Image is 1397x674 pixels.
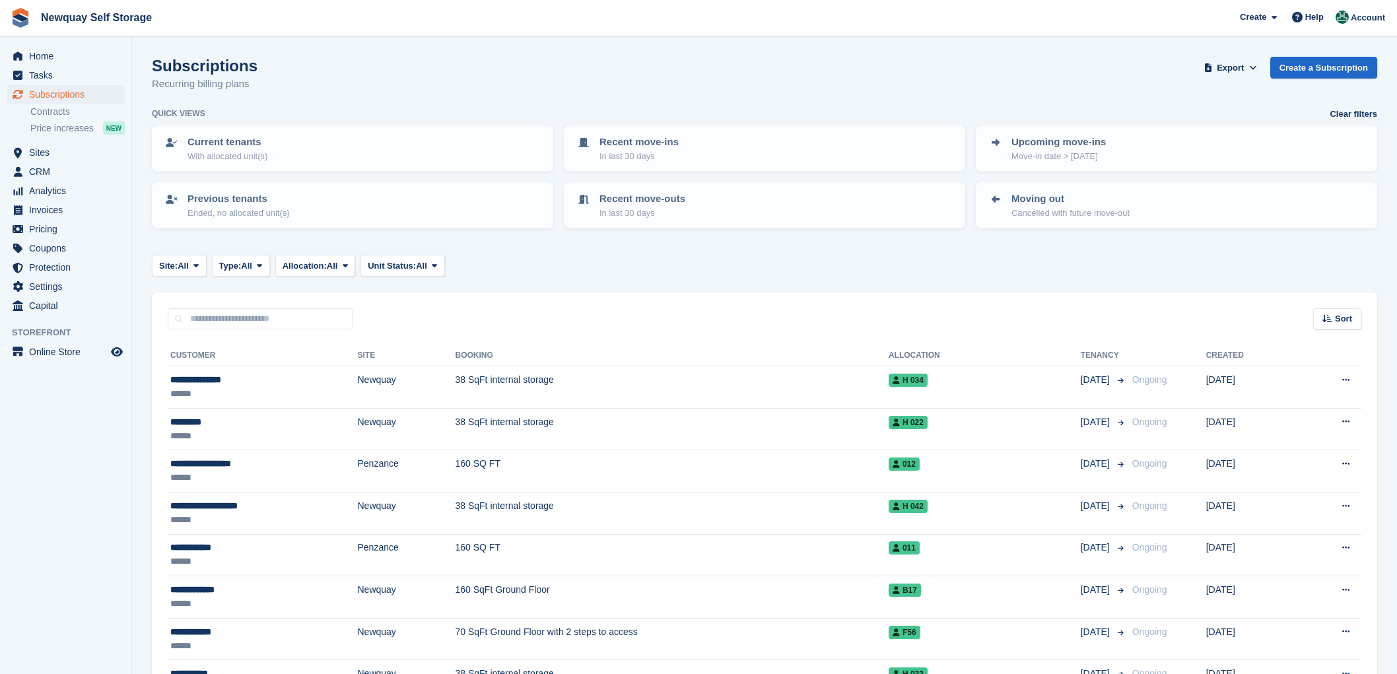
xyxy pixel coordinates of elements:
[7,85,125,104] a: menu
[187,207,290,220] p: Ended, no allocated unit(s)
[889,626,920,639] span: F56
[1206,345,1296,366] th: Created
[29,220,108,238] span: Pricing
[29,296,108,315] span: Capital
[358,450,456,492] td: Penzance
[360,255,444,277] button: Unit Status: All
[1206,534,1296,576] td: [DATE]
[1132,584,1167,595] span: Ongoing
[358,534,456,576] td: Penzance
[283,259,327,273] span: Allocation:
[1351,11,1385,24] span: Account
[565,127,964,170] a: Recent move-ins In last 30 days
[455,534,888,576] td: 160 SQ FT
[29,258,108,277] span: Protection
[219,259,242,273] span: Type:
[36,7,157,28] a: Newquay Self Storage
[1206,576,1296,619] td: [DATE]
[599,135,679,150] p: Recent move-ins
[7,47,125,65] a: menu
[7,277,125,296] a: menu
[159,259,178,273] span: Site:
[152,57,257,75] h1: Subscriptions
[7,343,125,361] a: menu
[599,207,685,220] p: In last 30 days
[889,374,928,387] span: H 034
[1206,408,1296,450] td: [DATE]
[358,408,456,450] td: Newquay
[889,416,928,429] span: H 022
[368,259,416,273] span: Unit Status:
[1206,366,1296,409] td: [DATE]
[7,296,125,315] a: menu
[1132,374,1167,385] span: Ongoing
[1206,492,1296,534] td: [DATE]
[1202,57,1260,79] button: Export
[11,8,30,28] img: stora-icon-8386f47178a22dfd0bd8f6a31ec36ba5ce8667c1dd55bd0f319d3a0aa187defe.svg
[152,108,205,119] h6: Quick views
[358,576,456,619] td: Newquay
[7,143,125,162] a: menu
[1240,11,1266,24] span: Create
[1206,618,1296,660] td: [DATE]
[889,345,1081,366] th: Allocation
[455,366,888,409] td: 38 SqFt internal storage
[1081,625,1112,639] span: [DATE]
[29,277,108,296] span: Settings
[29,182,108,200] span: Analytics
[1081,415,1112,429] span: [DATE]
[1132,458,1167,469] span: Ongoing
[152,77,257,92] p: Recurring billing plans
[29,143,108,162] span: Sites
[103,121,125,135] div: NEW
[977,184,1376,227] a: Moving out Cancelled with future move-out
[29,201,108,219] span: Invoices
[1330,108,1377,121] a: Clear filters
[153,184,552,227] a: Previous tenants Ended, no allocated unit(s)
[455,408,888,450] td: 38 SqFt internal storage
[7,220,125,238] a: menu
[889,584,921,597] span: B17
[1206,450,1296,492] td: [DATE]
[889,500,928,513] span: H 042
[178,259,189,273] span: All
[30,106,125,118] a: Contracts
[1081,541,1112,555] span: [DATE]
[168,345,358,366] th: Customer
[416,259,427,273] span: All
[29,66,108,84] span: Tasks
[29,343,108,361] span: Online Store
[1011,207,1130,220] p: Cancelled with future move-out
[30,121,125,135] a: Price increases NEW
[7,258,125,277] a: menu
[1270,57,1377,79] a: Create a Subscription
[1081,499,1112,513] span: [DATE]
[455,576,888,619] td: 160 SqFt Ground Floor
[1132,626,1167,637] span: Ongoing
[1081,345,1127,366] th: Tenancy
[889,541,920,555] span: 011
[109,344,125,360] a: Preview store
[1336,11,1349,24] img: JON
[29,239,108,257] span: Coupons
[1217,61,1244,75] span: Export
[7,201,125,219] a: menu
[1132,417,1167,427] span: Ongoing
[1335,312,1352,325] span: Sort
[1305,11,1324,24] span: Help
[889,457,920,471] span: 012
[358,618,456,660] td: Newquay
[187,135,267,150] p: Current tenants
[275,255,356,277] button: Allocation: All
[29,47,108,65] span: Home
[1132,542,1167,553] span: Ongoing
[455,618,888,660] td: 70 SqFt Ground Floor with 2 steps to access
[187,191,290,207] p: Previous tenants
[7,239,125,257] a: menu
[358,345,456,366] th: Site
[1011,135,1106,150] p: Upcoming move-ins
[241,259,252,273] span: All
[187,150,267,163] p: With allocated unit(s)
[29,162,108,181] span: CRM
[152,255,207,277] button: Site: All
